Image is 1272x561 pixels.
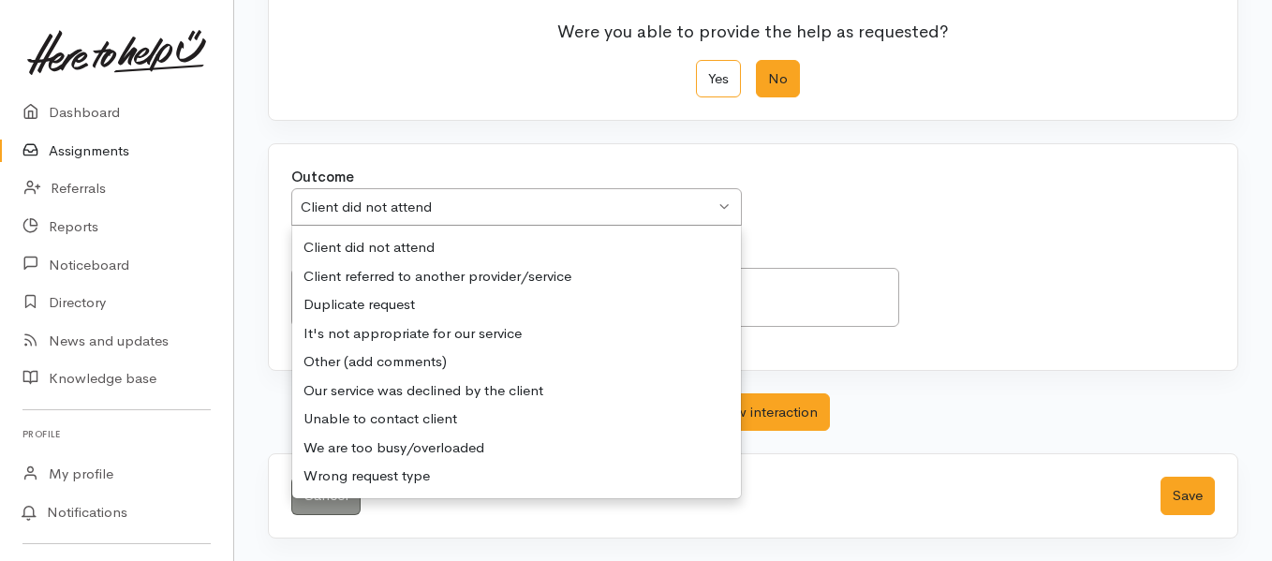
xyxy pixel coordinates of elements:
div: Duplicate request [292,290,741,319]
label: Yes [696,60,741,98]
div: Our service was declined by the client [292,376,741,406]
div: It's not appropriate for our service [292,319,741,348]
p: Were you able to provide the help as requested? [557,7,949,45]
div: Unable to contact client [292,405,741,434]
button: Save [1161,477,1215,515]
h6: Profile [22,421,211,447]
div: Client did not attend [301,197,715,218]
div: Wrong request type [292,462,741,491]
label: No [756,60,800,98]
label: Outcome [291,167,354,188]
div: Client referred to another provider/service [292,262,741,291]
div: Other (add comments) [292,347,741,376]
div: Client did not attend [292,233,741,262]
div: We are too busy/overloaded [292,434,741,463]
button: Add new interaction [677,393,830,432]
